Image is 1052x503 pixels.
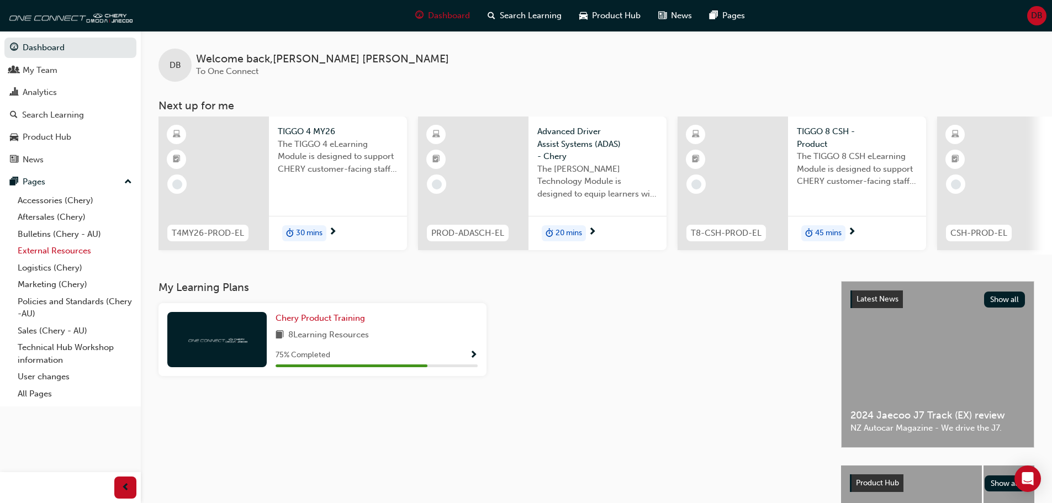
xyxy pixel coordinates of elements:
[692,128,700,142] span: learningResourceType_ELEARNING-icon
[278,138,398,176] span: The TIGGO 4 eLearning Module is designed to support CHERY customer-facing staff with the product ...
[950,227,1007,240] span: CSH-PROD-EL
[469,351,478,361] span: Show Progress
[850,422,1025,435] span: NZ Autocar Magazine - We drive the J7.
[13,385,136,403] a: All Pages
[579,9,588,23] span: car-icon
[13,260,136,277] a: Logistics (Chery)
[710,9,718,23] span: pages-icon
[13,276,136,293] a: Marketing (Chery)
[286,226,294,241] span: duration-icon
[432,152,440,167] span: booktick-icon
[805,226,813,241] span: duration-icon
[173,152,181,167] span: booktick-icon
[13,368,136,385] a: User changes
[1027,6,1046,25] button: DB
[841,281,1034,448] a: Latest NewsShow all2024 Jaecoo J7 Track (EX) reviewNZ Autocar Magazine - We drive the J7.
[418,117,667,250] a: PROD-ADASCH-ELAdvanced Driver Assist Systems (ADAS) - CheryThe [PERSON_NAME] Technology Module is...
[4,127,136,147] a: Product Hub
[158,281,823,294] h3: My Learning Plans
[951,128,959,142] span: learningResourceType_ELEARNING-icon
[4,35,136,172] button: DashboardMy TeamAnalyticsSearch LearningProduct HubNews
[815,227,842,240] span: 45 mins
[4,38,136,58] a: Dashboard
[984,292,1025,308] button: Show all
[13,322,136,340] a: Sales (Chery - AU)
[10,66,18,76] span: people-icon
[537,163,658,200] span: The [PERSON_NAME] Technology Module is designed to equip learners with essential knowledge about ...
[850,290,1025,308] a: Latest NewsShow all
[488,9,495,23] span: search-icon
[187,334,247,345] img: oneconnect
[848,227,856,237] span: next-icon
[570,4,649,27] a: car-iconProduct Hub
[537,125,658,163] span: Advanced Driver Assist Systems (ADAS) - Chery
[158,117,407,250] a: T4MY26-PROD-ELTIGGO 4 MY26The TIGGO 4 eLearning Module is designed to support CHERY customer-faci...
[10,133,18,142] span: car-icon
[173,128,181,142] span: learningResourceType_ELEARNING-icon
[278,125,398,138] span: TIGGO 4 MY26
[500,9,562,22] span: Search Learning
[196,53,449,66] span: Welcome back , [PERSON_NAME] [PERSON_NAME]
[23,64,57,77] div: My Team
[23,86,57,99] div: Analytics
[10,177,18,187] span: pages-icon
[951,179,961,189] span: learningRecordVerb_NONE-icon
[276,329,284,342] span: book-icon
[141,99,1052,112] h3: Next up for me
[857,294,898,304] span: Latest News
[678,117,926,250] a: T8-CSH-PROD-ELTIGGO 8 CSH - ProductThe TIGGO 8 CSH eLearning Module is designed to support CHERY ...
[985,475,1026,491] button: Show all
[23,153,44,166] div: News
[691,179,701,189] span: learningRecordVerb_NONE-icon
[22,109,84,121] div: Search Learning
[431,227,504,240] span: PROD-ADASCH-EL
[10,110,18,120] span: search-icon
[13,293,136,322] a: Policies and Standards (Chery -AU)
[850,409,1025,422] span: 2024 Jaecoo J7 Track (EX) review
[4,172,136,192] button: Pages
[658,9,667,23] span: news-icon
[172,179,182,189] span: learningRecordVerb_NONE-icon
[4,82,136,103] a: Analytics
[10,155,18,165] span: news-icon
[797,150,917,188] span: The TIGGO 8 CSH eLearning Module is designed to support CHERY customer-facing staff with the prod...
[276,313,365,323] span: Chery Product Training
[13,242,136,260] a: External Resources
[276,349,330,362] span: 75 % Completed
[6,4,133,27] a: oneconnect
[722,9,745,22] span: Pages
[10,88,18,98] span: chart-icon
[13,339,136,368] a: Technical Hub Workshop information
[691,227,762,240] span: T8-CSH-PROD-EL
[4,60,136,81] a: My Team
[4,105,136,125] a: Search Learning
[850,474,1025,492] a: Product HubShow all
[124,175,132,189] span: up-icon
[23,176,45,188] div: Pages
[329,227,337,237] span: next-icon
[172,227,244,240] span: T4MY26-PROD-EL
[546,226,553,241] span: duration-icon
[406,4,479,27] a: guage-iconDashboard
[1014,465,1041,492] div: Open Intercom Messenger
[428,9,470,22] span: Dashboard
[121,481,130,495] span: prev-icon
[1031,9,1043,22] span: DB
[296,227,323,240] span: 30 mins
[10,43,18,53] span: guage-icon
[649,4,701,27] a: news-iconNews
[4,150,136,170] a: News
[170,59,181,72] span: DB
[469,348,478,362] button: Show Progress
[588,227,596,237] span: next-icon
[556,227,582,240] span: 20 mins
[692,152,700,167] span: booktick-icon
[951,152,959,167] span: booktick-icon
[701,4,754,27] a: pages-iconPages
[13,209,136,226] a: Aftersales (Chery)
[13,226,136,243] a: Bulletins (Chery - AU)
[671,9,692,22] span: News
[592,9,641,22] span: Product Hub
[479,4,570,27] a: search-iconSearch Learning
